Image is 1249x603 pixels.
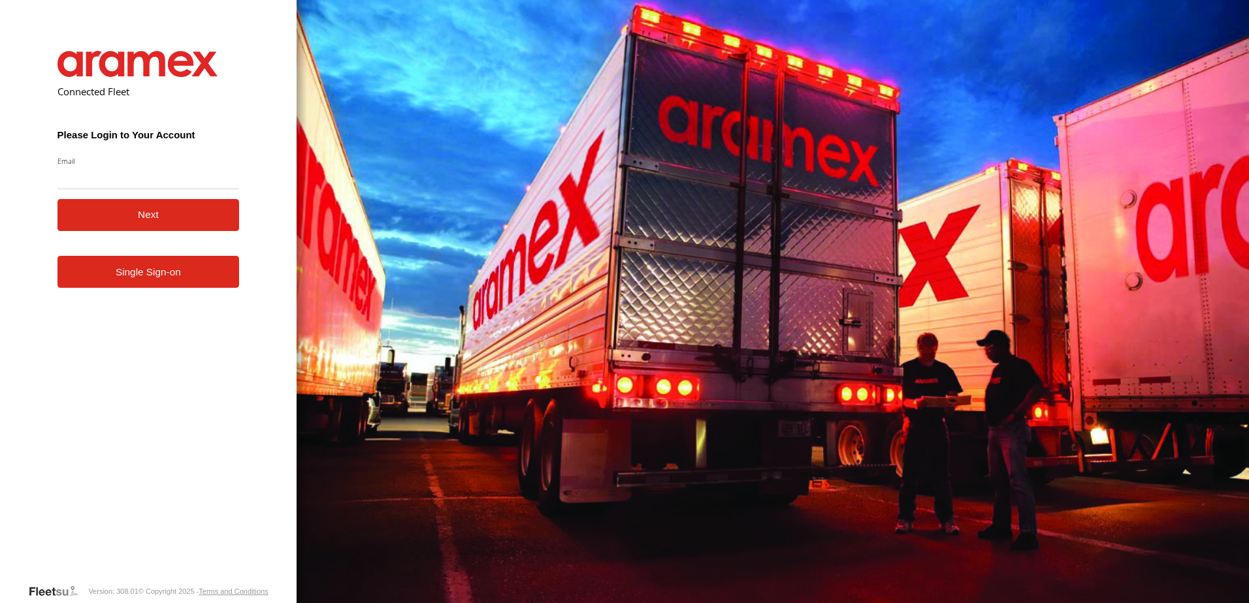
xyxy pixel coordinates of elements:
[199,587,268,595] a: Terms and Conditions
[57,51,218,77] img: Aramex
[57,129,240,140] h3: Please Login to Your Account
[57,199,240,231] button: Next
[138,587,268,595] div: © Copyright 2025 -
[57,256,240,288] a: Single Sign-on
[28,585,88,598] a: Visit our Website
[57,156,240,166] label: Email
[57,85,240,98] h2: Connected Fleet
[88,587,138,595] div: Version: 308.01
